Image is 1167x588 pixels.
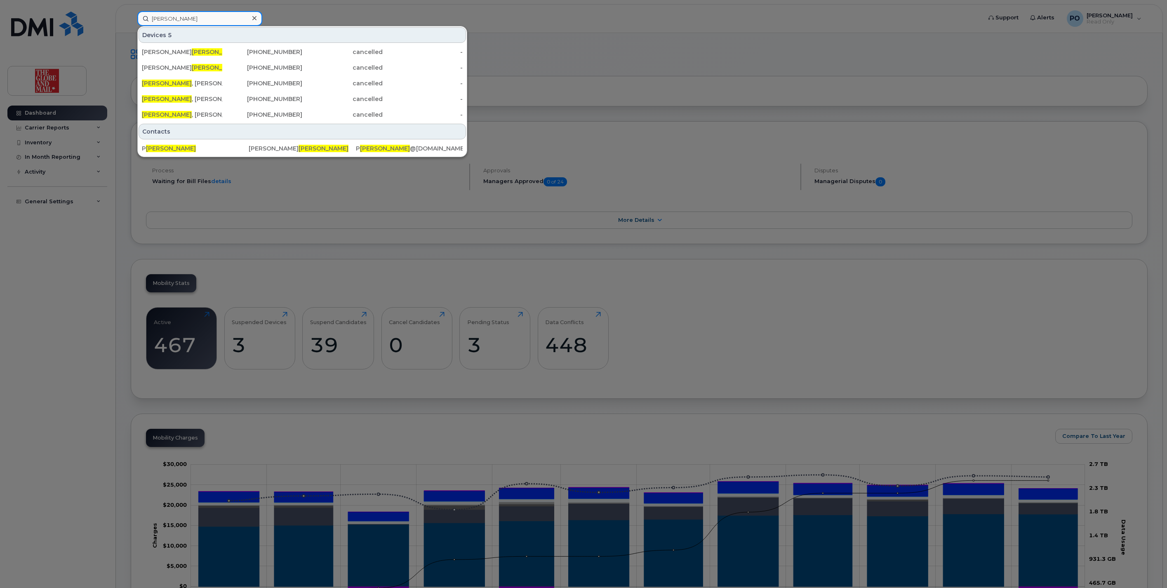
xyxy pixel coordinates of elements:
[299,145,348,152] span: [PERSON_NAME]
[142,64,222,72] div: [PERSON_NAME]
[222,95,303,103] div: [PHONE_NUMBER]
[222,111,303,119] div: [PHONE_NUMBER]
[139,107,466,122] a: [PERSON_NAME], [PERSON_NAME][PHONE_NUMBER]cancelled-
[383,64,463,72] div: -
[222,64,303,72] div: [PHONE_NUMBER]
[249,144,355,153] div: [PERSON_NAME]
[302,79,383,87] div: cancelled
[142,48,222,56] div: [PERSON_NAME]
[302,48,383,56] div: cancelled
[356,144,463,153] div: P @[DOMAIN_NAME]
[302,95,383,103] div: cancelled
[383,111,463,119] div: -
[142,144,249,153] div: P
[192,48,242,56] span: [PERSON_NAME]
[139,141,466,156] a: P[PERSON_NAME][PERSON_NAME][PERSON_NAME]P[PERSON_NAME]@[DOMAIN_NAME]
[142,79,222,87] div: , [PERSON_NAME]
[222,48,303,56] div: [PHONE_NUMBER]
[383,48,463,56] div: -
[302,111,383,119] div: cancelled
[139,92,466,106] a: [PERSON_NAME], [PERSON_NAME][PHONE_NUMBER]cancelled-
[142,111,192,118] span: [PERSON_NAME]
[139,45,466,59] a: [PERSON_NAME][PERSON_NAME][PHONE_NUMBER]cancelled-
[302,64,383,72] div: cancelled
[142,111,222,119] div: , [PERSON_NAME]
[139,124,466,139] div: Contacts
[142,95,192,103] span: [PERSON_NAME]
[360,145,410,152] span: [PERSON_NAME]
[142,95,222,103] div: , [PERSON_NAME]
[222,79,303,87] div: [PHONE_NUMBER]
[139,27,466,43] div: Devices
[168,31,172,39] span: 5
[139,60,466,75] a: [PERSON_NAME][PERSON_NAME][PHONE_NUMBER]cancelled-
[383,95,463,103] div: -
[192,64,242,71] span: [PERSON_NAME]
[146,145,196,152] span: [PERSON_NAME]
[139,76,466,91] a: [PERSON_NAME], [PERSON_NAME][PHONE_NUMBER]cancelled-
[142,80,192,87] span: [PERSON_NAME]
[383,79,463,87] div: -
